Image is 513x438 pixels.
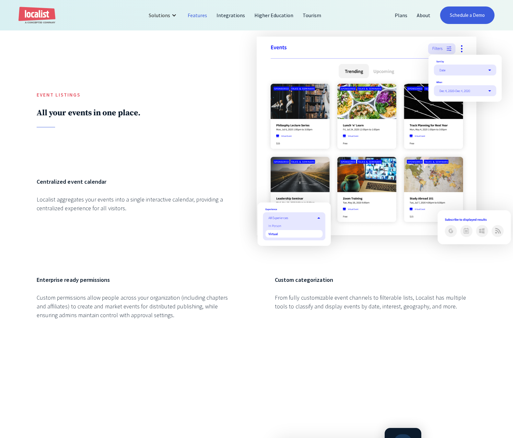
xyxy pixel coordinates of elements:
h6: Centralized event calendar [37,177,238,186]
h6: Enterprise ready permissions [37,275,238,284]
a: About [412,7,435,23]
a: Higher Education [250,7,298,23]
div: From fully customizable event channels to filterable lists, Localist has multiple tools to classi... [275,293,476,311]
a: Plans [390,7,412,23]
h6: Custom categorization [275,275,476,284]
a: Tourism [298,7,326,23]
div: Custom permissions allow people across your organization (including chapters and affiliates) to c... [37,293,238,319]
div: Solutions [149,11,170,19]
div: Localist aggregates your events into a single interactive calendar, providing a centralized exper... [37,195,238,213]
a: Integrations [212,7,250,23]
a: Features [183,7,212,23]
h2: All your events in one place. [37,108,238,118]
h5: Event Listings [37,91,238,99]
a: Schedule a Demo [440,6,495,24]
a: home [18,7,55,24]
div: Solutions [144,7,183,23]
